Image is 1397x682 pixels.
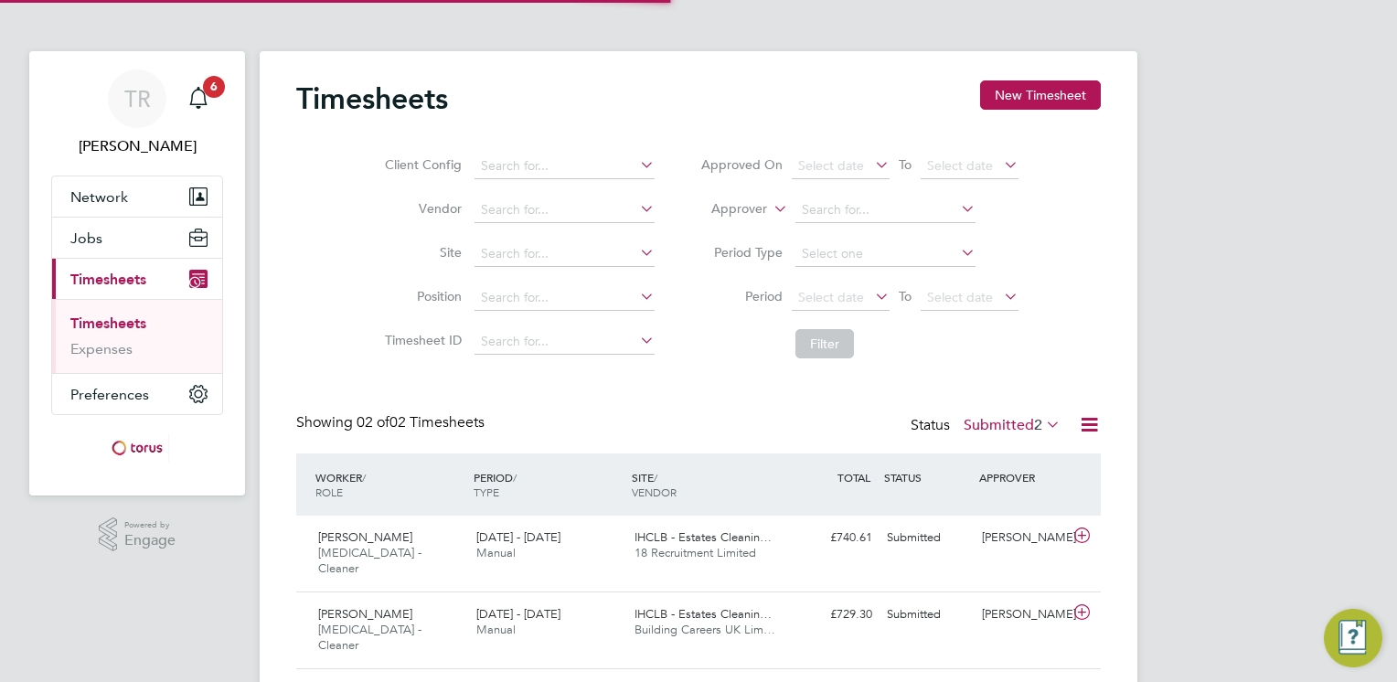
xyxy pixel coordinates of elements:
[362,470,366,485] span: /
[318,529,412,545] span: [PERSON_NAME]
[311,461,469,508] div: WORKER
[893,284,917,308] span: To
[475,329,655,355] input: Search for...
[296,80,448,117] h2: Timesheets
[654,470,657,485] span: /
[70,188,128,206] span: Network
[296,413,488,432] div: Showing
[975,461,1070,494] div: APPROVER
[99,517,176,552] a: Powered byEngage
[476,622,516,637] span: Manual
[469,461,627,508] div: PERIOD
[837,470,870,485] span: TOTAL
[379,288,462,304] label: Position
[880,600,975,630] div: Submitted
[318,545,421,576] span: [MEDICAL_DATA] - Cleaner
[52,176,222,217] button: Network
[180,69,217,128] a: 6
[476,529,560,545] span: [DATE] - [DATE]
[795,241,976,267] input: Select one
[124,517,176,533] span: Powered by
[893,153,917,176] span: To
[513,470,517,485] span: /
[911,413,1064,439] div: Status
[475,197,655,223] input: Search for...
[784,600,880,630] div: £729.30
[379,332,462,348] label: Timesheet ID
[476,606,560,622] span: [DATE] - [DATE]
[798,157,864,174] span: Select date
[51,135,223,157] span: Tracey Radford
[357,413,485,432] span: 02 Timesheets
[975,523,1070,553] div: [PERSON_NAME]
[635,606,772,622] span: IHCLB - Estates Cleanin…
[51,433,223,463] a: Go to home page
[632,485,677,499] span: VENDOR
[784,523,880,553] div: £740.61
[105,433,169,463] img: torus-logo-retina.png
[70,314,146,332] a: Timesheets
[29,51,245,496] nav: Main navigation
[700,288,783,304] label: Period
[627,461,785,508] div: SITE
[52,299,222,373] div: Timesheets
[635,622,775,637] span: Building Careers UK Lim…
[52,259,222,299] button: Timesheets
[474,485,499,499] span: TYPE
[379,244,462,261] label: Site
[52,218,222,258] button: Jobs
[795,329,854,358] button: Filter
[315,485,343,499] span: ROLE
[70,386,149,403] span: Preferences
[980,80,1101,110] button: New Timesheet
[880,461,975,494] div: STATUS
[700,244,783,261] label: Period Type
[318,606,412,622] span: [PERSON_NAME]
[975,600,1070,630] div: [PERSON_NAME]
[880,523,975,553] div: Submitted
[475,241,655,267] input: Search for...
[51,69,223,157] a: TR[PERSON_NAME]
[1324,609,1382,667] button: Engage Resource Center
[635,529,772,545] span: IHCLB - Estates Cleanin…
[203,76,225,98] span: 6
[927,289,993,305] span: Select date
[795,197,976,223] input: Search for...
[124,533,176,549] span: Engage
[52,374,222,414] button: Preferences
[476,545,516,560] span: Manual
[318,622,421,653] span: [MEDICAL_DATA] - Cleaner
[475,285,655,311] input: Search for...
[798,289,864,305] span: Select date
[635,545,756,560] span: 18 Recruitment Limited
[927,157,993,174] span: Select date
[379,200,462,217] label: Vendor
[357,413,389,432] span: 02 of
[685,200,767,218] label: Approver
[964,416,1061,434] label: Submitted
[700,156,783,173] label: Approved On
[475,154,655,179] input: Search for...
[70,229,102,247] span: Jobs
[124,87,151,111] span: TR
[70,271,146,288] span: Timesheets
[1034,416,1042,434] span: 2
[70,340,133,357] a: Expenses
[379,156,462,173] label: Client Config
